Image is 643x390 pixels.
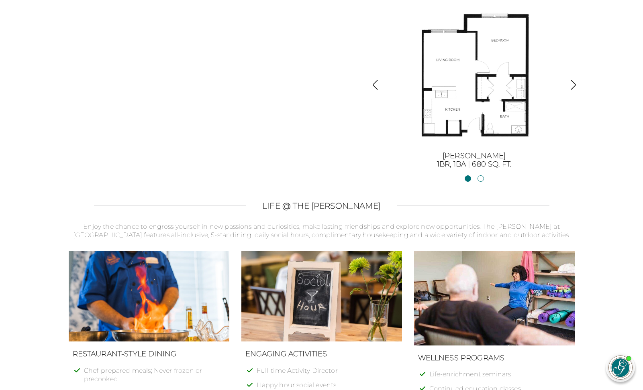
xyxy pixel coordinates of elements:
img: Show next [568,79,579,90]
img: Glen_IL-Sinclair-680sf.jpg [402,5,547,149]
img: Chalkboard sign with Social Hour written on it [241,251,402,341]
button: Show previous [370,79,381,92]
li: Life-enrichment seminars [429,370,571,385]
h3: Engaging Activities [245,350,398,359]
img: Show previous [370,79,381,90]
h2: LIFE @ THE [PERSON_NAME] [262,201,381,211]
li: Chef-prepared meals; Never frozen or precooked [84,367,225,390]
h3: Wellness Programs [418,354,571,363]
iframe: iframe [484,174,635,345]
img: Chef shown flambeing dish during cooking demonstration [69,251,229,341]
button: Show next [568,79,579,92]
h3: Restaurant-Style Dining [73,350,225,359]
li: Full-time Activity Director [257,367,398,381]
img: Yoga instructor leading a stretching class [414,251,575,345]
h3: [PERSON_NAME] 1BR, 1BA | 680 sq. ft. [384,152,565,169]
p: Enjoy the chance to engross yourself in new passions and curiosities, make lasting friendships an... [69,223,575,240]
img: avatar [609,356,632,379]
